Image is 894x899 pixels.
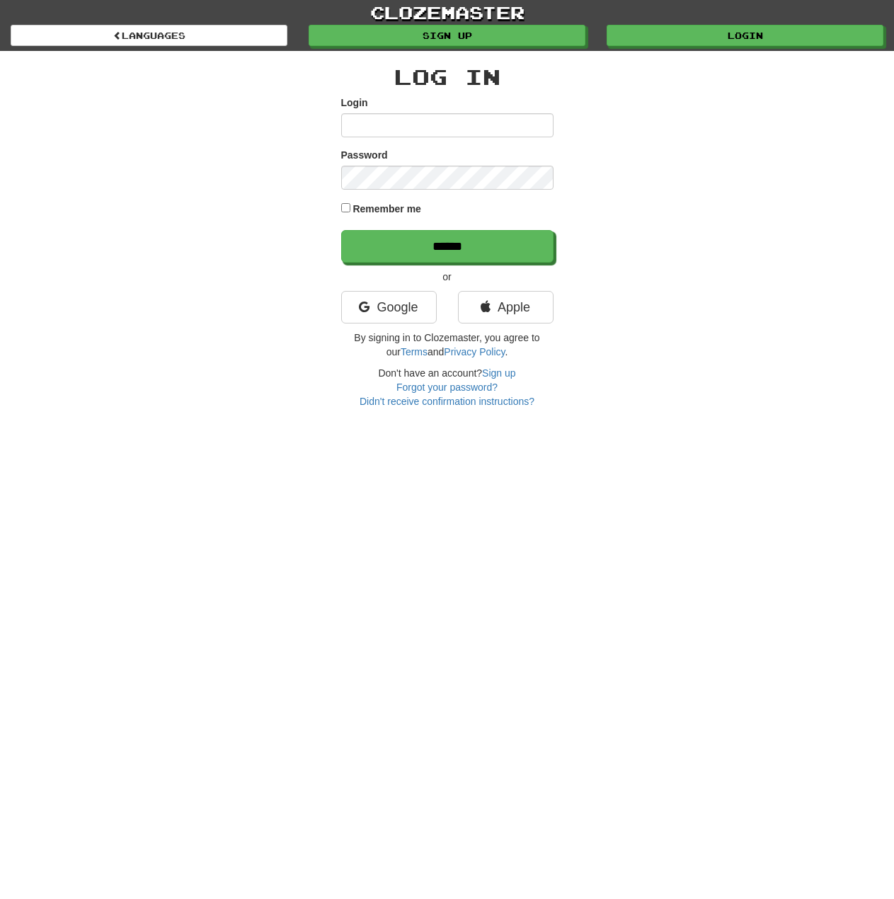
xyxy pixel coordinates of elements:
label: Remember me [353,202,421,216]
div: Don't have an account? [341,366,554,408]
a: Terms [401,346,428,357]
a: Sign up [482,367,515,379]
a: Apple [458,291,554,323]
a: Google [341,291,437,323]
a: Forgot your password? [396,382,498,393]
p: By signing in to Clozemaster, you agree to our and . [341,331,554,359]
a: Privacy Policy [444,346,505,357]
label: Password [341,148,388,162]
label: Login [341,96,368,110]
h2: Log In [341,65,554,88]
a: Didn't receive confirmation instructions? [360,396,534,407]
p: or [341,270,554,284]
a: Login [607,25,883,46]
a: Sign up [309,25,585,46]
a: Languages [11,25,287,46]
